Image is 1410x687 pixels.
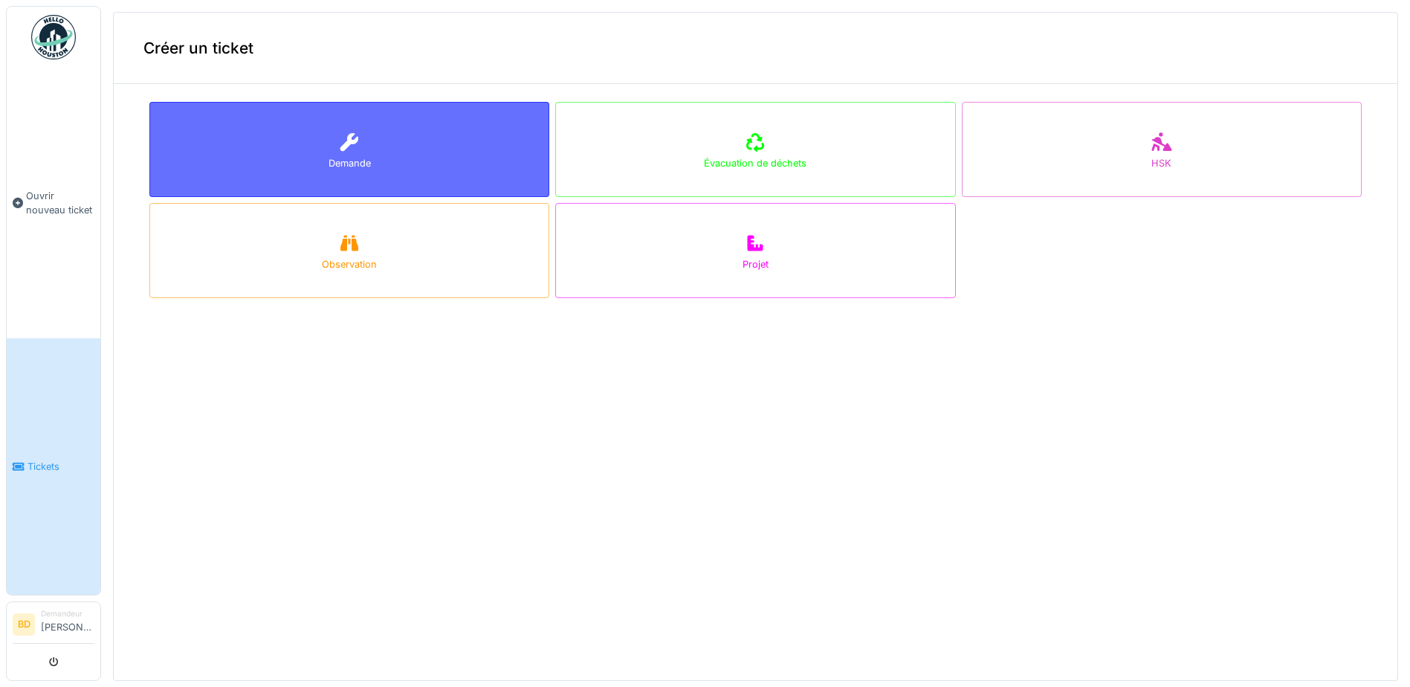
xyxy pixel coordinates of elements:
div: Demande [329,156,371,170]
li: BD [13,613,35,636]
div: HSK [1151,156,1171,170]
a: Tickets [7,338,100,595]
div: Évacuation de déchets [704,156,806,170]
li: [PERSON_NAME] [41,608,94,640]
span: Ouvrir nouveau ticket [26,189,94,217]
img: Badge_color-CXgf-gQk.svg [31,15,76,59]
div: Projet [743,257,769,271]
div: Créer un ticket [114,13,1397,84]
div: Demandeur [41,608,94,619]
div: Observation [322,257,377,271]
a: Ouvrir nouveau ticket [7,68,100,338]
a: BD Demandeur[PERSON_NAME] [13,608,94,644]
span: Tickets [28,459,94,474]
